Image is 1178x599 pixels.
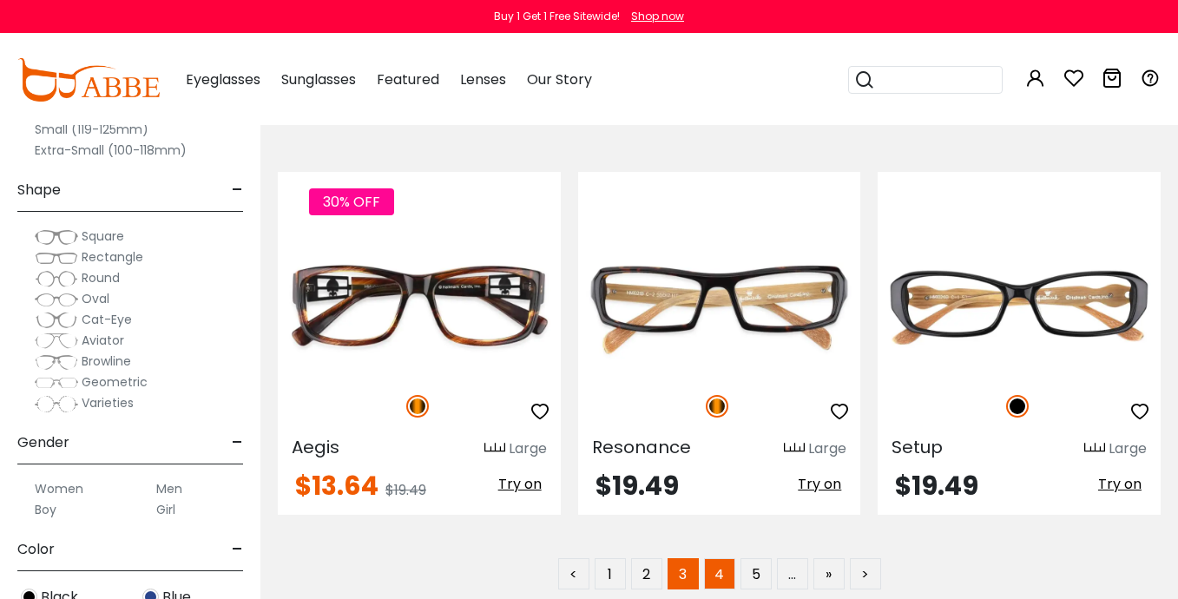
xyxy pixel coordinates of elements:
button: Try on [1093,473,1147,496]
span: Setup [892,435,943,459]
label: Men [156,478,182,499]
span: Gender [17,422,69,464]
img: Tortoise [406,395,429,418]
span: Square [82,227,124,245]
div: Large [808,438,846,459]
img: Tortoise [706,395,728,418]
label: Boy [35,499,56,520]
img: size ruler [1084,442,1105,455]
span: $13.64 [295,467,378,504]
button: Try on [793,473,846,496]
img: Round.png [35,270,78,287]
span: Try on [798,474,841,494]
span: $19.49 [385,480,426,500]
span: Featured [377,69,439,89]
label: Women [35,478,83,499]
a: 4 [704,558,735,589]
img: Black [1006,395,1029,418]
img: Black Setup - TR ,Universal Bridge Fit [878,234,1161,376]
span: - [232,169,243,211]
a: < [558,558,589,589]
span: Oval [82,290,109,307]
img: Aviator.png [35,332,78,350]
span: - [232,529,243,570]
span: $19.49 [596,467,679,504]
span: 3 [668,558,699,589]
div: Buy 1 Get 1 Free Sitewide! [494,9,620,24]
a: 2 [631,558,662,589]
a: 5 [740,558,772,589]
span: Cat-Eye [82,311,132,328]
span: Aegis [292,435,339,459]
img: Browline.png [35,353,78,371]
a: 1 [595,558,626,589]
span: Eyeglasses [186,69,260,89]
img: Geometric.png [35,374,78,392]
img: size ruler [784,442,805,455]
div: Shop now [631,9,684,24]
label: Girl [156,499,175,520]
label: Extra-Small (100-118mm) [35,140,187,161]
span: Browline [82,352,131,370]
span: Color [17,529,55,570]
span: Resonance [592,435,691,459]
div: Large [1109,438,1147,459]
img: Tortoise Resonance - TR ,Universal Bridge Fit [578,234,861,376]
span: Varieties [82,394,134,411]
div: Large [509,438,547,459]
span: 30% OFF [309,188,394,215]
img: Oval.png [35,291,78,308]
a: Shop now [622,9,684,23]
img: abbeglasses.com [17,58,160,102]
span: Round [82,269,120,286]
img: Rectangle.png [35,249,78,267]
span: Aviator [82,332,124,349]
span: Rectangle [82,248,143,266]
span: Lenses [460,69,506,89]
img: Cat-Eye.png [35,312,78,329]
span: Our Story [527,69,592,89]
img: Varieties.png [35,395,78,413]
a: » [813,558,845,589]
img: Tortoise Aegis - TR ,Universal Bridge Fit [278,234,561,376]
span: - [232,422,243,464]
button: Try on [493,473,547,496]
span: Geometric [82,373,148,391]
span: Try on [1098,474,1142,494]
a: > [850,558,881,589]
label: Small (119-125mm) [35,119,148,140]
span: Sunglasses [281,69,356,89]
span: Shape [17,169,61,211]
img: Square.png [35,228,78,246]
span: Try on [498,474,542,494]
span: $19.49 [895,467,978,504]
img: size ruler [484,442,505,455]
span: … [777,558,808,589]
